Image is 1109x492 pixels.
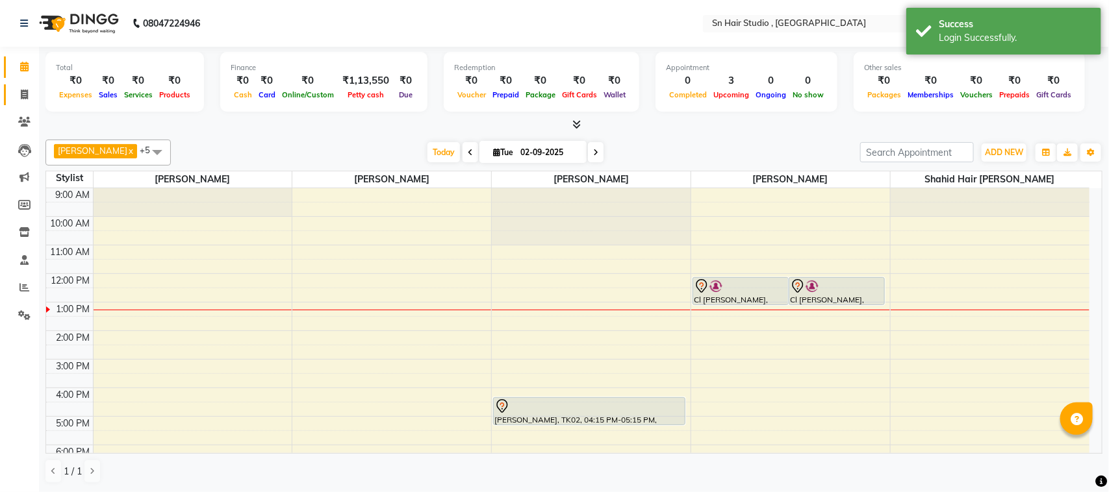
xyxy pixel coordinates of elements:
span: [PERSON_NAME] [691,171,890,188]
span: Services [121,90,156,99]
span: Memberships [904,90,957,99]
span: [PERSON_NAME] [292,171,491,188]
div: 11:00 AM [48,245,93,259]
span: +5 [140,145,160,155]
div: 3:00 PM [54,360,93,373]
span: Products [156,90,194,99]
div: Cl [PERSON_NAME], TK01, 12:05 PM-01:05 PM, Haircut Men -Senior Stylist Hair Cut 300 [693,278,788,304]
div: 4:00 PM [54,388,93,402]
div: Appointment [666,62,827,73]
span: Vouchers [957,90,996,99]
div: ₹0 [279,73,337,88]
span: Ongoing [752,90,789,99]
div: ₹0 [996,73,1033,88]
span: Voucher [454,90,489,99]
span: Prepaid [489,90,522,99]
span: Wallet [600,90,629,99]
span: Due [396,90,416,99]
span: Completed [666,90,710,99]
span: Packages [864,90,904,99]
span: Gift Cards [1033,90,1075,99]
div: Stylist [46,171,93,185]
div: ₹0 [522,73,559,88]
span: Today [427,142,460,162]
span: Package [522,90,559,99]
div: ₹0 [394,73,417,88]
span: ADD NEW [985,147,1023,157]
span: Expenses [56,90,96,99]
div: 0 [666,73,710,88]
div: ₹0 [1033,73,1075,88]
img: logo [33,5,122,42]
div: 1:00 PM [54,302,93,316]
b: 08047224946 [143,5,200,42]
div: 9:00 AM [53,188,93,202]
div: 12:00 PM [49,274,93,288]
input: 2025-09-02 [516,143,581,162]
span: Sales [96,90,121,99]
span: Card [255,90,279,99]
span: Online/Custom [279,90,337,99]
span: [PERSON_NAME] [492,171,691,188]
div: ₹0 [904,73,957,88]
span: Tue [490,147,516,157]
div: ₹0 [454,73,489,88]
div: Login Successfully. [939,31,1091,45]
div: ₹0 [121,73,156,88]
div: ₹0 [96,73,121,88]
a: x [127,145,133,156]
span: Upcoming [710,90,752,99]
div: ₹0 [600,73,629,88]
div: [PERSON_NAME], TK02, 04:15 PM-05:15 PM, Straight Blowdry Women -Hair Upto Back [494,398,685,424]
div: 6:00 PM [54,445,93,459]
span: Cash [231,90,255,99]
div: Success [939,18,1091,31]
div: 3 [710,73,752,88]
div: Finance [231,62,417,73]
div: ₹0 [255,73,279,88]
div: Other sales [864,62,1075,73]
div: ₹0 [56,73,96,88]
div: 0 [752,73,789,88]
span: Gift Cards [559,90,600,99]
div: 10:00 AM [48,217,93,230]
div: ₹1,13,550 [337,73,394,88]
input: Search Appointment [860,142,974,162]
div: ₹0 [489,73,522,88]
div: 0 [789,73,827,88]
span: [PERSON_NAME] [58,145,127,156]
div: Cl [PERSON_NAME], TK01, 12:05 PM-01:05 PM, Haircut Men -Senior Stylist Hair Cut 300 [789,278,884,304]
div: ₹0 [231,73,255,88]
div: ₹0 [864,73,904,88]
span: Prepaids [996,90,1033,99]
div: Redemption [454,62,629,73]
div: ₹0 [156,73,194,88]
span: 1 / 1 [64,465,82,478]
div: Total [56,62,194,73]
div: 2:00 PM [54,331,93,345]
div: ₹0 [957,73,996,88]
div: ₹0 [559,73,600,88]
span: shahid hair [PERSON_NAME] [891,171,1090,188]
span: [PERSON_NAME] [94,171,292,188]
span: Petty cash [344,90,387,99]
button: ADD NEW [982,143,1026,162]
span: No show [789,90,827,99]
div: 5:00 PM [54,417,93,430]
